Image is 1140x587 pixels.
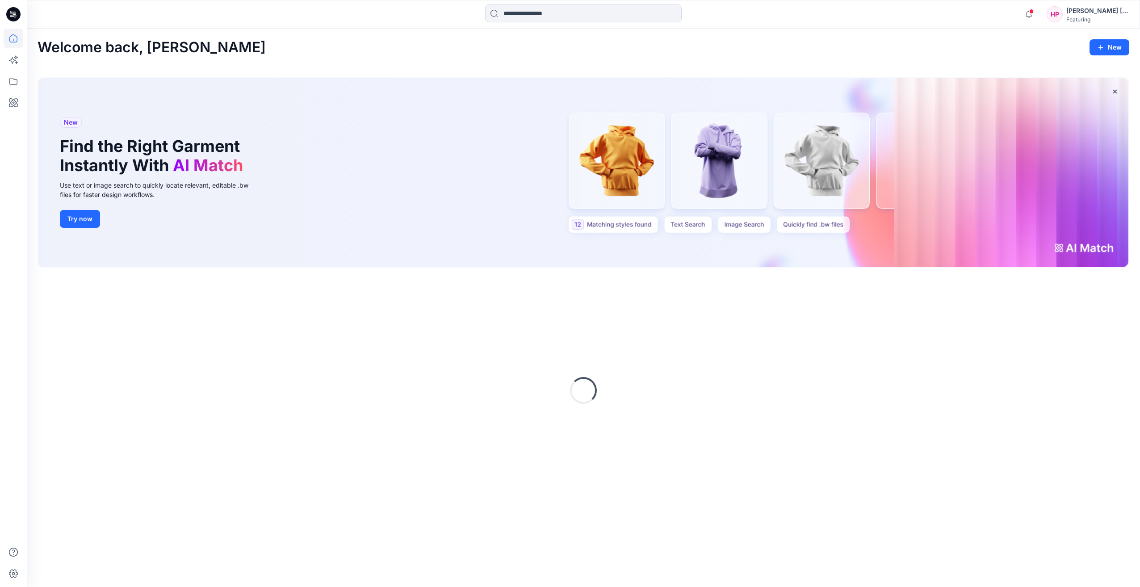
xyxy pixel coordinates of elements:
[60,137,247,175] h1: Find the Right Garment Instantly With
[1047,6,1063,22] div: HP
[173,155,243,175] span: AI Match
[64,117,78,128] span: New
[1066,16,1129,23] div: Featuring
[1090,39,1129,55] button: New
[38,39,266,56] h2: Welcome back, [PERSON_NAME]
[60,210,100,228] button: Try now
[60,180,261,199] div: Use text or image search to quickly locate relevant, editable .bw files for faster design workflows.
[1066,5,1129,16] div: [PERSON_NAME] [PERSON_NAME]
